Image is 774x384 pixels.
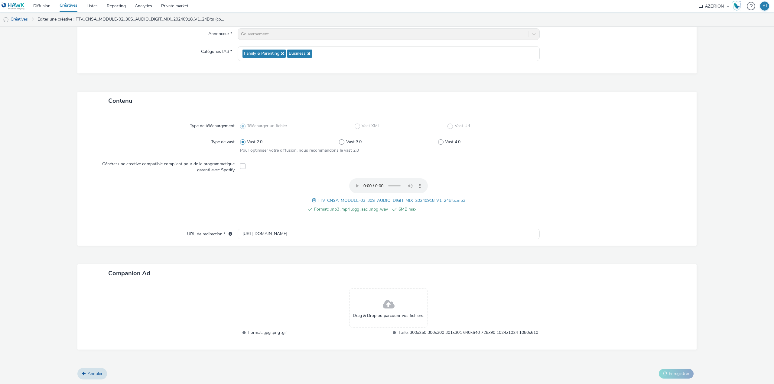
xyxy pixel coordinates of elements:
a: Annuler [77,368,107,379]
span: Vast 2.0 [247,139,262,145]
span: Vast Url [455,123,470,129]
span: Drag & Drop ou parcourir vos fichiers. [353,313,424,319]
a: Hawk Academy [732,1,744,11]
span: Contenu [108,97,132,105]
label: Type de téléchargement [187,121,237,129]
label: Catégories IAB * [199,46,235,55]
span: Business [289,51,306,56]
span: Annuler [88,371,102,376]
label: Type de vast [209,137,237,145]
div: L'URL de redirection sera utilisée comme URL de validation avec certains SSP et ce sera l'URL de ... [226,231,232,237]
span: FTV_CNSA_MODULE-03_30S_AUDIO_DIGIT_MIX_20240918_V1_24Bits.mp3 [317,198,465,203]
span: Taille: 300x250 300x300 301x301 640x640 728x90 1024x1024 1080x610 [398,329,538,336]
input: url... [238,229,540,239]
div: AJ [763,2,767,11]
span: Vast 3.0 [346,139,362,145]
label: Générer une creative compatible compliant pour de la programmatique garanti avec Spotify [88,159,237,173]
label: Annonceur * [206,28,235,37]
span: 6MB max [398,206,472,213]
span: Format: .mp3 .mp4 .ogg .aac .mpg .wav [314,206,388,213]
span: Format: .jpg .png .gif [248,329,388,336]
span: Companion Ad [108,269,150,277]
img: Hawk Academy [732,1,741,11]
span: Enregistrer [669,371,689,376]
span: Pour optimiser votre diffusion, nous recommandons le vast 2.0 [240,147,359,153]
span: Vast XML [362,123,380,129]
span: Vast 4.0 [445,139,460,145]
a: Editer une créative : FTV_CNSA_MODULE-02_30S_AUDIO_DIGIT_MIX_20240918_V1_24Bits (copy) [34,12,228,27]
img: undefined Logo [2,2,25,10]
span: Télécharger un fichier [247,123,287,129]
button: Enregistrer [659,369,694,379]
label: URL de redirection * [185,229,235,237]
img: audio [3,17,9,23]
span: Family & Parenting [244,51,279,56]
